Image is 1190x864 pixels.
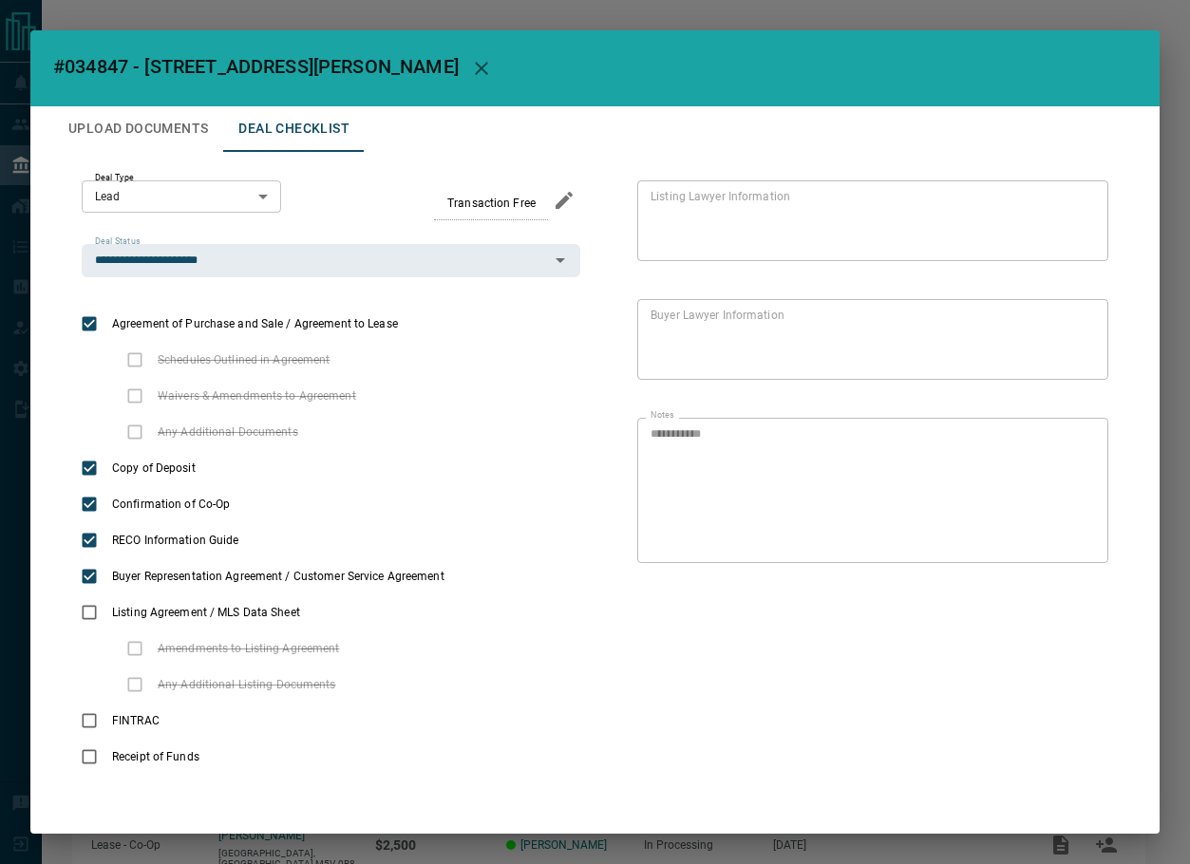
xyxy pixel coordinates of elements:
span: Buyer Representation Agreement / Customer Service Agreement [107,568,449,585]
span: RECO Information Guide [107,532,243,549]
textarea: text field [651,426,1087,555]
span: Copy of Deposit [107,460,200,477]
span: Receipt of Funds [107,748,204,765]
span: Confirmation of Co-Op [107,496,235,513]
span: Schedules Outlined in Agreement [153,351,335,368]
button: Deal Checklist [223,106,365,152]
span: FINTRAC [107,712,164,729]
label: Notes [651,409,673,422]
span: Agreement of Purchase and Sale / Agreement to Lease [107,315,403,332]
span: Waivers & Amendments to Agreement [153,387,361,404]
textarea: text field [651,189,1087,254]
button: edit [548,184,580,216]
span: Amendments to Listing Agreement [153,640,345,657]
label: Deal Status [95,235,140,248]
span: Any Additional Documents [153,423,303,441]
button: Upload Documents [53,106,223,152]
textarea: text field [651,308,1087,372]
div: Lead [82,180,281,213]
button: Open [547,247,574,273]
span: #034847 - [STREET_ADDRESS][PERSON_NAME] [53,55,459,78]
span: Listing Agreement / MLS Data Sheet [107,604,305,621]
label: Deal Type [95,172,134,184]
span: Any Additional Listing Documents [153,676,341,693]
